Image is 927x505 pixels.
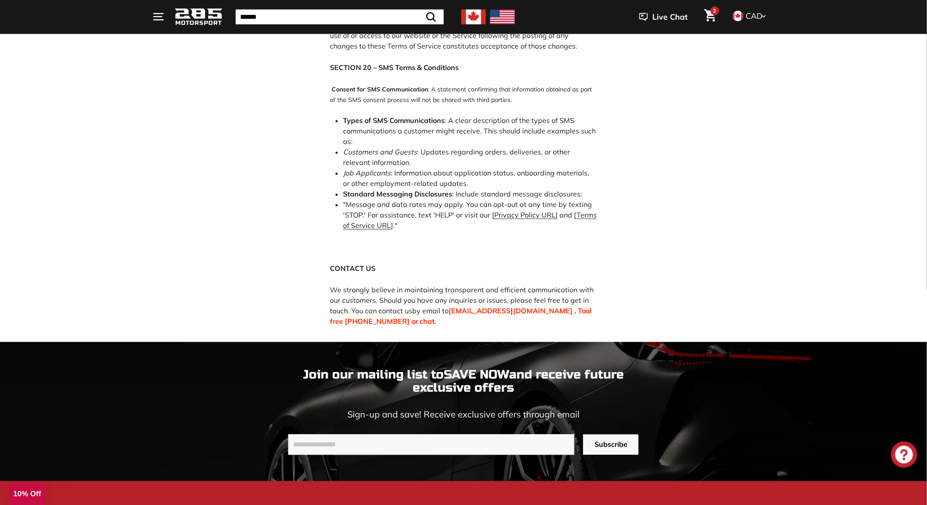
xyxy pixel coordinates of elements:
b: Types of SMS Communications [343,116,445,125]
div: 10% Off [9,483,46,505]
a: Privacy Policy URL [494,211,555,220]
a: Terms of Service URL [343,211,597,230]
p: We strongly believe in maintaining transparent and efficient communication with our customers. Sh... [330,285,597,327]
b: Standard Messaging Disclosures [343,190,452,199]
li: : Information about application status, onboarding materials, or other employment-related updates. [343,168,597,189]
li: : A clear description of the types of SMS communications a customer might receive. This should in... [343,116,597,147]
inbox-online-store-chat: Shopify online store chat [888,442,920,470]
span: CAD [746,11,763,21]
span: : A statement confirming that information obtained as part of the SMS consent process will not be... [330,85,592,104]
button: Subscribe [583,435,639,455]
li: : Updates regarding orders, deliveries, or other relevant information. [343,147,597,168]
strong: SAVE NOW [444,368,509,382]
p: Sign-up and save! Receive exclusive offers through email [288,408,639,421]
li: "Message and data rates may apply. You can opt-out at any time by texting 'STOP.' For assistance,... [343,200,597,231]
img: Logo_285_Motorsport_areodynamics_components [174,7,223,28]
a: Cart [699,2,722,32]
li: : Include standard message disclosures: [343,189,597,200]
span: Subscribe [594,440,627,450]
span: by email to [330,307,591,326]
span: 10% Off [13,490,41,498]
i: Job Applicants [343,169,391,178]
strong: CONTACT US [330,264,375,273]
input: Search [236,10,444,25]
button: Live Chat [628,6,699,28]
b: SECTION 20 – SMS Terms & Conditions [330,63,459,72]
span: [EMAIL_ADDRESS][DOMAIN_NAME] , Tool free [PHONE_NUMBER] or chat. [330,307,591,326]
p: Join our mailing list to and receive future exclusive offers [288,368,639,396]
span: Live Chat [652,11,688,23]
b: Consent for SMS Communication [332,85,428,93]
i: Customers and Guests [343,148,417,157]
span: 2 [713,7,716,14]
